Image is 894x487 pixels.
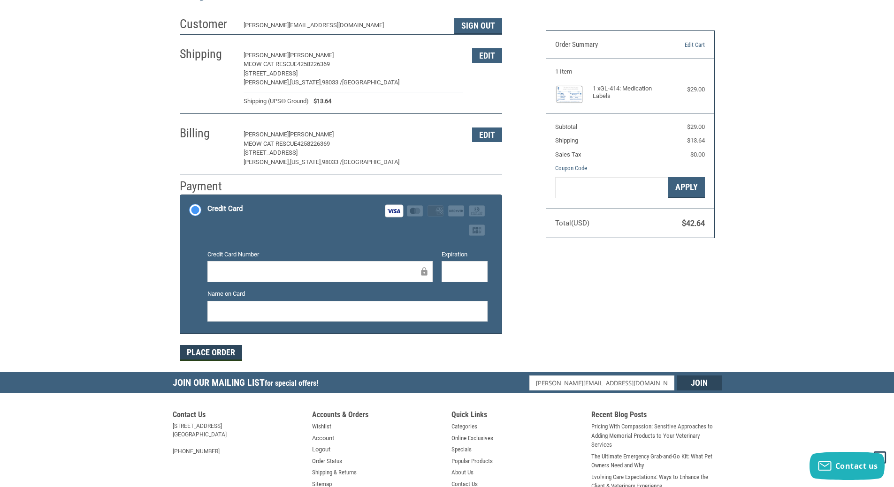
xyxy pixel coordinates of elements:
[657,40,705,50] a: Edit Cart
[312,410,443,422] h5: Accounts & Orders
[244,21,445,34] div: [PERSON_NAME][EMAIL_ADDRESS][DOMAIN_NAME]
[451,445,472,454] a: Specials
[244,131,289,138] span: [PERSON_NAME]
[593,85,665,100] h4: 1 x GL-414: Medication Labels
[173,410,303,422] h5: Contact Us
[207,250,433,259] label: Credit Card Number
[555,219,589,227] span: Total (USD)
[322,79,342,86] span: 98033 /
[555,137,578,144] span: Shipping
[265,379,318,388] span: for special offers!
[687,123,705,130] span: $29.00
[342,79,399,86] span: [GEOGRAPHIC_DATA]
[244,70,298,77] span: [STREET_ADDRESS]
[312,468,357,477] a: Shipping & Returns
[290,158,322,165] span: [US_STATE],
[529,375,674,390] input: Email
[451,468,474,477] a: About Us
[555,165,587,172] a: Coupon Code
[180,46,235,62] h2: Shipping
[687,137,705,144] span: $13.64
[667,85,705,94] div: $29.00
[591,410,722,422] h5: Recent Blog Posts
[244,60,297,67] span: MEOW CAT RESCUE
[289,131,334,138] span: [PERSON_NAME]
[290,79,322,86] span: [US_STATE],
[454,18,502,34] button: Sign Out
[591,452,722,470] a: The Ultimate Emergency Grab-and-Go Kit: What Pet Owners Need and Why
[297,60,330,67] span: 4258226369
[442,250,488,259] label: Expiration
[312,434,334,443] a: Account
[555,123,577,130] span: Subtotal
[472,127,502,142] button: Edit
[297,140,330,147] span: 4258226369
[244,140,297,147] span: MEOW CAT RESCUE
[289,52,334,59] span: [PERSON_NAME]
[180,345,242,361] button: Place Order
[682,219,705,228] span: $42.64
[312,457,342,466] a: Order Status
[835,461,878,471] span: Contact us
[244,52,289,59] span: [PERSON_NAME]
[451,434,493,443] a: Online Exclusives
[677,375,722,390] input: Join
[180,16,235,32] h2: Customer
[555,40,657,50] h3: Order Summary
[451,422,477,431] a: Categories
[555,151,581,158] span: Sales Tax
[555,177,668,198] input: Gift Certificate or Coupon Code
[244,79,290,86] span: [PERSON_NAME],
[173,372,323,396] h5: Join Our Mailing List
[312,422,331,431] a: Wishlist
[342,158,399,165] span: [GEOGRAPHIC_DATA]
[690,151,705,158] span: $0.00
[810,452,885,480] button: Contact us
[591,422,722,450] a: Pricing With Compassion: Sensitive Approaches to Adding Memorial Products to Your Veterinary Serv...
[668,177,705,198] button: Apply
[555,68,705,75] h3: 1 Item
[244,158,290,165] span: [PERSON_NAME],
[173,422,303,456] address: [STREET_ADDRESS] [GEOGRAPHIC_DATA] [PHONE_NUMBER]
[322,158,342,165] span: 98033 /
[180,126,235,141] h2: Billing
[180,179,235,194] h2: Payment
[472,48,502,63] button: Edit
[244,97,309,106] span: Shipping (UPS® Ground)
[312,445,330,454] a: Logout
[207,289,488,299] label: Name on Card
[309,97,331,106] span: $13.64
[451,410,582,422] h5: Quick Links
[244,149,298,156] span: [STREET_ADDRESS]
[207,201,243,217] div: Credit Card
[451,457,493,466] a: Popular Products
